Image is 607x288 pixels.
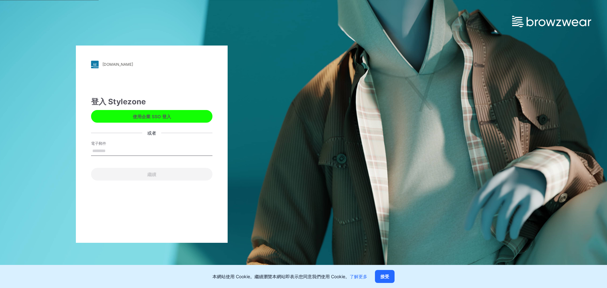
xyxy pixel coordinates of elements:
a: [DOMAIN_NAME] [91,61,212,68]
font: 或者 [147,130,156,136]
font: [DOMAIN_NAME] [102,62,133,67]
font: 登入 Stylezone [91,97,146,106]
img: browzwear-logo.e42bd6dac1945053ebaf764b6aa21510.svg [512,16,591,27]
img: stylezone-logo.562084cfcfab977791bfbf7441f1a819.svg [91,61,99,68]
button: 接受 [375,270,395,283]
font: 本網站使用 Cookie。繼續瀏覽本網站即表示您同意我們使用 Cookie。 [212,274,350,279]
font: 接受 [380,274,389,279]
button: 使用企業 SSO 登入 [91,110,212,123]
a: 了解更多 [350,274,367,279]
font: 使用企業 SSO 登入 [133,114,171,119]
font: 電子郵件 [91,141,106,146]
